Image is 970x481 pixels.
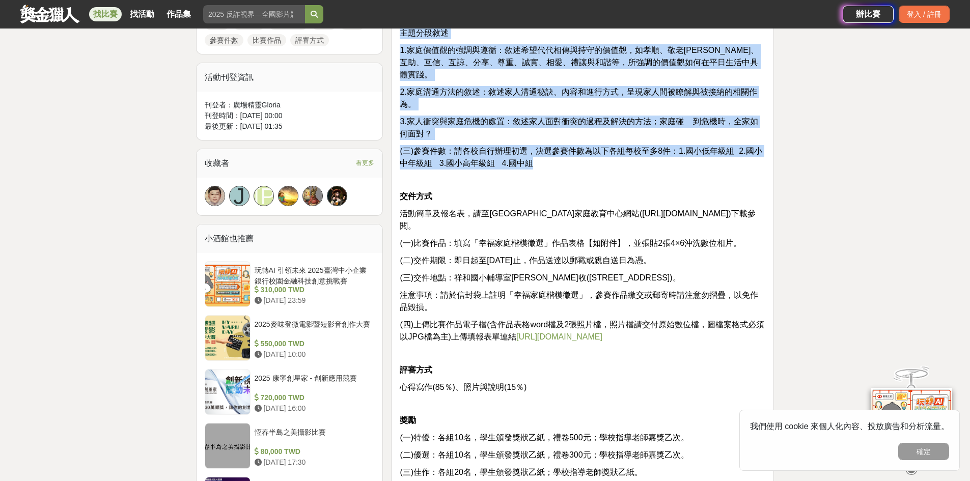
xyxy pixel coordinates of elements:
[400,416,416,425] strong: 獎勵
[400,117,758,138] span: 3.家人衝突與家庭危機的處置：敘述家人面對衝突的過程及解決的方法；家庭碰 到危機時，全家如何面對？
[255,265,371,285] div: 玩轉AI 引領未來 2025臺灣中小企業銀行校園金融科技創意挑戰賽
[400,239,741,247] span: (一)比賽作品：填寫「幸福家庭楷模徵選」作品表格【如附件】，並張貼2張4×6沖洗數位相片。
[205,121,375,132] div: 最後更新： [DATE] 01:35
[247,34,286,46] a: 比賽作品
[205,110,375,121] div: 刊登時間： [DATE] 00:00
[400,147,762,167] span: (三)參賽件數：請各校自行辦理初選，決選參賽件數為以下各組每校至多8件：1.國小低年級組 2.國小中年級組 3.國小高年級組 4.國中組
[400,383,526,391] span: 心得寫作(85％)、照片與說明(15％)
[400,46,759,79] span: 1.家庭價值觀的強調與遵循：敘述希望代代相傳與持守的價值觀，如孝順、敬老[PERSON_NAME]、互助、互信、互諒、分享、尊重、誠實、相愛、禮讓與和諧等，所強調的價值觀如何在平日生活中具體實踐。
[400,209,755,230] span: 活動簡章及報名表，請至[GEOGRAPHIC_DATA]家庭教育中心網站([URL][DOMAIN_NAME])下載參閱。
[279,186,298,206] img: Avatar
[302,186,323,206] a: Avatar
[290,34,329,46] a: 評審方式
[750,422,949,431] span: 我們使用 cookie 來個人化內容、投放廣告和分析流量。
[255,349,371,360] div: [DATE] 10:00
[400,256,651,265] span: (二)交件期限：即日起至[DATE]止，作品送達以郵戳或親自送日為憑。
[400,468,642,476] span: (三)佳作：各組20名，學生頒發獎狀乙紙；學校指導老師獎狀乙紙。
[899,6,950,23] div: 登入 / 註冊
[255,457,371,468] div: [DATE] 17:30
[255,285,371,295] div: 310,000 TWD
[255,373,371,392] div: 2025 康寧創星家 - 創新應用競賽
[400,320,764,341] span: (四)上傳比賽作品電子檔(含作品表格word檔及2張照片檔，照片檔請交付原始數位檔，圖檔案格式必須以JPG檔為主)上傳填報表單連結
[516,332,602,341] a: [URL][DOMAIN_NAME]
[871,388,952,456] img: d2146d9a-e6f6-4337-9592-8cefde37ba6b.png
[197,63,383,92] div: 活動刊登資訊
[255,319,371,338] div: 2025麥味登微電影暨短影音創作大賽
[255,446,371,457] div: 80,000 TWD
[89,7,122,21] a: 找比賽
[205,100,375,110] div: 刊登者： 廣場精靈Gloria
[898,443,949,460] button: 確定
[229,186,250,206] a: J
[255,338,371,349] div: 550,000 TWD
[255,403,371,414] div: [DATE] 16:00
[205,34,243,46] a: 參賽件數
[400,88,757,108] span: 2.家庭溝通方法的敘述：敘述家人溝通秘訣、內容和進行方式，呈現家人間被瞭解與被接納的相關作為。
[203,5,305,23] input: 2025 反詐視界—全國影片競賽
[205,261,375,307] a: 玩轉AI 引領未來 2025臺灣中小企業銀行校園金融科技創意挑戰賽 310,000 TWD [DATE] 23:59
[126,7,158,21] a: 找活動
[356,157,374,168] span: 看更多
[205,186,225,206] img: Avatar
[162,7,195,21] a: 作品集
[205,315,375,361] a: 2025麥味登微電影暨短影音創作大賽 550,000 TWD [DATE] 10:00
[205,159,229,167] span: 收藏者
[205,186,225,206] a: Avatar
[843,6,894,23] a: 辦比賽
[400,433,688,442] span: (一)特優：各組10名，學生頒發獎狀乙紙，禮卷500元；學校指導老師嘉獎乙次。
[400,450,688,459] span: (二)優選：各組10名，學生頒發獎狀乙紙，禮卷300元；學校指導老師嘉獎乙次。
[255,427,371,446] div: 恆春半島之美攝影比賽
[205,423,375,469] a: 恆春半島之美攝影比賽 80,000 TWD [DATE] 17:30
[400,192,432,201] strong: 交件方式
[400,365,432,374] strong: 評審方式
[255,392,371,403] div: 720,000 TWD
[400,273,680,282] span: (三)交件地點：祥和國小輔導室[PERSON_NAME]收([STREET_ADDRESS])。
[327,186,347,206] img: Avatar
[197,224,383,253] div: 小酒館也推薦
[254,186,274,206] a: [PERSON_NAME]
[400,291,758,312] span: 注意事項：請於信封袋上註明「幸福家庭楷模徵選」，參賽作品繳交或郵寄時請注意勿摺疊，以免作品毀損。
[303,186,322,206] img: Avatar
[205,369,375,415] a: 2025 康寧創星家 - 創新應用競賽 720,000 TWD [DATE] 16:00
[255,295,371,306] div: [DATE] 23:59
